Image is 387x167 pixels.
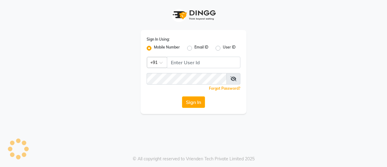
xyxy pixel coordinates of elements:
[147,37,170,42] label: Sign In Using:
[167,57,240,68] input: Username
[169,6,218,24] img: logo1.svg
[209,86,240,91] a: Forgot Password?
[154,45,180,52] label: Mobile Number
[147,73,227,85] input: Username
[182,96,205,108] button: Sign In
[194,45,208,52] label: Email ID
[223,45,236,52] label: User ID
